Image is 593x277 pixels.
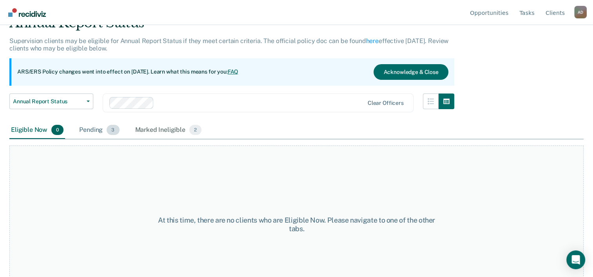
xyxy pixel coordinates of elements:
[189,125,201,135] span: 2
[9,15,454,37] div: Annual Report Status
[13,98,83,105] span: Annual Report Status
[9,122,65,139] div: Eligible Now0
[374,64,448,80] button: Acknowledge & Close
[107,125,119,135] span: 3
[366,37,379,45] a: here
[368,100,404,106] div: Clear officers
[8,8,46,17] img: Recidiviz
[134,122,203,139] div: Marked Ineligible2
[17,68,238,76] p: ARS/ERS Policy changes went into effect on [DATE]. Learn what this means for you:
[574,6,587,18] div: A D
[228,68,239,75] a: FAQ
[9,37,448,52] p: Supervision clients may be eligible for Annual Report Status if they meet certain criteria. The o...
[153,216,440,233] div: At this time, there are no clients who are Eligible Now. Please navigate to one of the other tabs.
[574,6,587,18] button: Profile dropdown button
[566,250,585,269] div: Open Intercom Messenger
[78,122,121,139] div: Pending3
[51,125,63,135] span: 0
[9,94,93,109] button: Annual Report Status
